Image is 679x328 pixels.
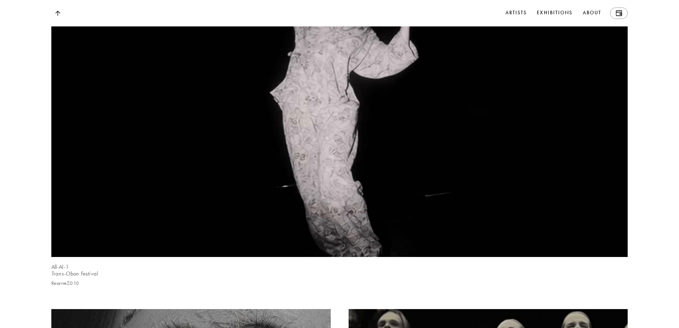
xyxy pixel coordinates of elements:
a: Exhibitions [535,7,574,19]
div: Trans-Obon Festival [51,270,628,278]
a: About [581,7,603,19]
p: Reserve Ξ 0.10 [51,281,79,286]
b: All-AI-1 [51,263,69,270]
a: Artists [504,7,529,19]
img: Top [55,11,60,16]
img: Wallet icon [616,10,622,16]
